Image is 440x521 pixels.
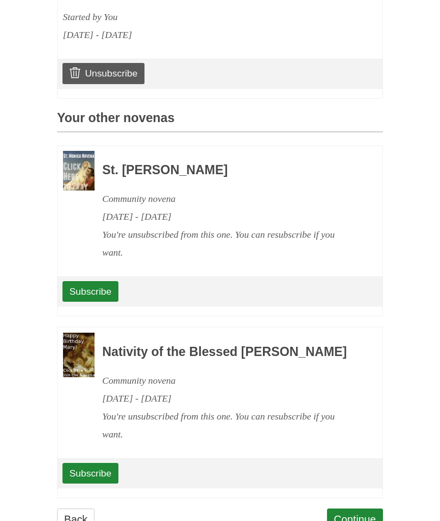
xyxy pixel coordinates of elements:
div: Community novena [102,372,353,390]
div: [DATE] - [DATE] [102,390,353,408]
img: Novena image [63,151,95,190]
a: Subscribe [62,463,118,484]
a: Subscribe [62,281,118,302]
div: [DATE] - [DATE] [102,208,353,226]
h3: Nativity of the Blessed [PERSON_NAME] [102,345,353,359]
img: Novena image [63,333,95,377]
div: Started by You [63,8,314,26]
h3: Your other novenas [57,111,383,132]
h3: St. [PERSON_NAME] [102,163,353,177]
div: You're unsubscribed from this one. You can resubscribe if you want. [102,408,353,443]
div: You're unsubscribed from this one. You can resubscribe if you want. [102,226,353,262]
div: Community novena [102,190,353,208]
div: [DATE] - [DATE] [63,26,314,44]
a: Unsubscribe [62,63,144,84]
